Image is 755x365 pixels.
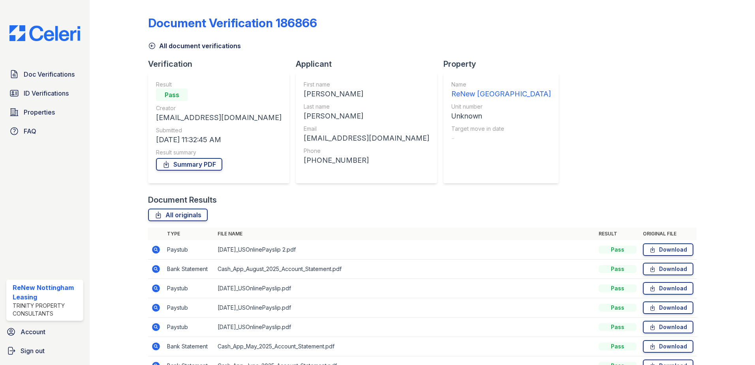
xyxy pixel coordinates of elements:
td: Paystub [164,240,214,260]
div: Result summary [156,149,282,156]
a: Sign out [3,343,86,359]
a: Download [643,263,693,275]
div: [PERSON_NAME] [304,88,429,100]
div: Name [451,81,551,88]
div: Unit number [451,103,551,111]
a: Download [643,340,693,353]
img: CE_Logo_Blue-a8612792a0a2168367f1c8372b55b34899dd931a85d93a1a3d3e32e68fde9ad4.png [3,25,86,41]
div: Pass [599,246,637,254]
td: Bank Statement [164,260,214,279]
td: [DATE]_USOnlinePayslip.pdf [214,279,595,298]
td: Paystub [164,298,214,318]
span: Properties [24,107,55,117]
span: ID Verifications [24,88,69,98]
div: Result [156,81,282,88]
td: [DATE]_USOnlinePayslip 2.pdf [214,240,595,260]
a: FAQ [6,123,83,139]
div: Pass [599,284,637,292]
div: - [451,133,551,144]
a: ID Verifications [6,85,83,101]
td: Cash_App_August_2025_Account_Statement.pdf [214,260,595,279]
div: Target move in date [451,125,551,133]
div: [EMAIL_ADDRESS][DOMAIN_NAME] [156,112,282,123]
div: Submitted [156,126,282,134]
a: Doc Verifications [6,66,83,82]
th: Type [164,228,214,240]
div: Pass [599,323,637,331]
div: ReNew Nottingham Leasing [13,283,80,302]
th: Result [595,228,640,240]
div: Phone [304,147,429,155]
div: Trinity Property Consultants [13,302,80,318]
td: Bank Statement [164,337,214,356]
td: Cash_App_May_2025_Account_Statement.pdf [214,337,595,356]
td: Paystub [164,318,214,337]
div: Verification [148,58,296,70]
div: First name [304,81,429,88]
a: Summary PDF [156,158,222,171]
div: [PHONE_NUMBER] [304,155,429,166]
div: Pass [599,342,637,350]
a: All originals [148,209,208,221]
a: All document verifications [148,41,241,51]
a: Properties [6,104,83,120]
td: [DATE]_USOnlinePayslip.pdf [214,298,595,318]
span: Account [21,327,45,337]
span: Sign out [21,346,45,356]
a: Download [643,301,693,314]
th: File name [214,228,595,240]
div: [EMAIL_ADDRESS][DOMAIN_NAME] [304,133,429,144]
a: Download [643,321,693,333]
div: ReNew [GEOGRAPHIC_DATA] [451,88,551,100]
div: [PERSON_NAME] [304,111,429,122]
div: Pass [156,88,188,101]
div: Email [304,125,429,133]
td: Paystub [164,279,214,298]
div: Pass [599,304,637,312]
div: Pass [599,265,637,273]
th: Original file [640,228,697,240]
div: Creator [156,104,282,112]
div: [DATE] 11:32:45 AM [156,134,282,145]
div: Last name [304,103,429,111]
a: Name ReNew [GEOGRAPHIC_DATA] [451,81,551,100]
td: [DATE]_USOnlinePayslip.pdf [214,318,595,337]
div: Document Results [148,194,217,205]
a: Download [643,243,693,256]
div: Document Verification 186866 [148,16,317,30]
a: Account [3,324,86,340]
span: FAQ [24,126,36,136]
div: Applicant [296,58,443,70]
div: Unknown [451,111,551,122]
a: Download [643,282,693,295]
div: Property [443,58,565,70]
span: Doc Verifications [24,70,75,79]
